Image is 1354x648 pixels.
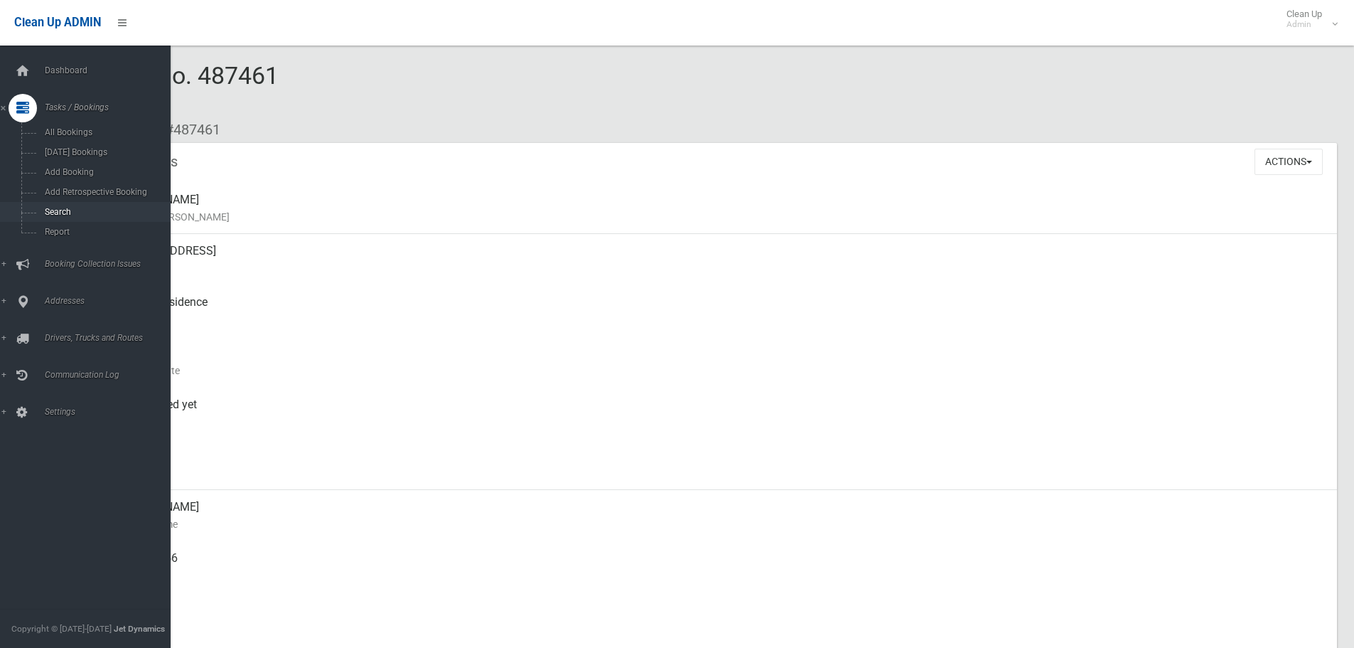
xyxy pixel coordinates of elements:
span: Booking No. 487461 [63,61,279,117]
small: Collection Date [114,362,1326,379]
span: Communication Log [41,370,181,380]
span: Drivers, Trucks and Routes [41,333,181,343]
span: Add Retrospective Booking [41,187,169,197]
span: Report [41,227,169,237]
span: Dashboard [41,65,181,75]
small: Zone [114,464,1326,482]
span: All Bookings [41,127,169,137]
span: Search [41,207,169,217]
div: [DATE] [114,336,1326,388]
span: Copyright © [DATE]-[DATE] [11,624,112,634]
small: Address [114,260,1326,277]
small: Contact Name [114,516,1326,533]
span: Add Booking [41,167,169,177]
div: [DATE] [114,439,1326,490]
span: Clean Up [1279,9,1336,30]
small: Collected At [114,413,1326,430]
div: [STREET_ADDRESS] [114,234,1326,285]
span: Tasks / Bookings [41,102,181,112]
small: Admin [1286,19,1322,30]
span: Clean Up ADMIN [14,16,101,29]
div: [PERSON_NAME] [114,490,1326,541]
div: Front of Residence [114,285,1326,336]
button: Actions [1254,149,1323,175]
div: [PERSON_NAME] [114,183,1326,234]
small: Mobile [114,567,1326,584]
span: [DATE] Bookings [41,147,169,157]
span: Settings [41,407,181,417]
small: Name of [PERSON_NAME] [114,208,1326,225]
strong: Jet Dynamics [114,624,165,634]
div: 0415898456 [114,541,1326,593]
li: #487461 [155,117,220,143]
small: Landline [114,618,1326,635]
div: Not collected yet [114,388,1326,439]
span: Addresses [41,296,181,306]
small: Pickup Point [114,311,1326,328]
div: None given [114,593,1326,644]
span: Booking Collection Issues [41,259,181,269]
